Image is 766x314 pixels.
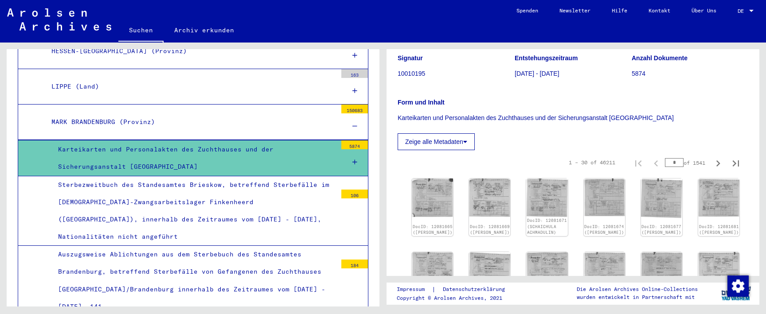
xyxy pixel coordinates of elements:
[577,285,698,293] p: Die Arolsen Archives Online-Collections
[469,178,510,217] img: 001.jpg
[738,8,747,14] span: DE
[397,285,432,294] a: Impressum
[341,69,368,78] div: 163
[45,43,337,60] div: HESSEN-[GEOGRAPHIC_DATA] (Provinz)
[719,282,753,304] img: yv_logo.png
[641,224,681,235] a: DocID: 12081677 ([PERSON_NAME])
[398,69,514,78] p: 10010195
[699,224,739,235] a: DocID: 12081681 ([PERSON_NAME])
[470,224,510,235] a: DocID: 12081669 ([PERSON_NAME])
[45,113,337,131] div: MARK BRANDENBURG (Provinz)
[412,178,453,217] img: 001.jpg
[698,252,739,290] img: 001.jpg
[341,140,368,149] div: 5874
[727,275,749,297] img: Zustimmung ändern
[584,252,625,290] img: 001.jpg
[413,224,453,235] a: DocID: 12081665 ([PERSON_NAME])
[436,285,516,294] a: Datenschutzerklärung
[526,252,567,290] img: 001.jpg
[641,252,682,290] img: 001.jpg
[51,176,337,246] div: Sterbezweitbuch des Standesamtes Brieskow, betreffend Sterbefälle im [DEMOGRAPHIC_DATA]-Zwangsarb...
[51,141,337,175] div: Karteikarten und Personalakten des Zuchthauses und der Sicherungsanstalt [GEOGRAPHIC_DATA]
[527,218,567,235] a: DocID: 12081671 (SCHAICHULA ACHMADULIN)
[118,19,164,43] a: Suchen
[398,133,475,150] button: Zeige alle Metadaten
[629,154,647,171] button: First page
[164,19,245,41] a: Archiv erkunden
[341,190,368,198] div: 106
[515,54,578,62] b: Entstehungszeitraum
[398,99,445,106] b: Form und Inhalt
[341,260,368,268] div: 184
[727,154,745,171] button: Last page
[398,54,423,62] b: Signatur
[515,69,631,78] p: [DATE] - [DATE]
[632,69,748,78] p: 5874
[647,154,665,171] button: Previous page
[577,293,698,301] p: wurden entwickelt in Partnerschaft mit
[397,285,516,294] div: |
[641,178,682,218] img: 001.jpg
[569,159,615,167] div: 1 – 30 of 46211
[698,178,739,217] img: 001.jpg
[397,294,516,302] p: Copyright © Arolsen Archives, 2021
[341,105,368,113] div: 150683
[412,252,453,290] img: 001.jpg
[632,54,688,62] b: Anzahl Dokumente
[709,154,727,171] button: Next page
[45,78,337,95] div: LIPPE (Land)
[584,224,624,235] a: DocID: 12081674 ([PERSON_NAME])
[469,252,510,291] img: 001.jpg
[665,159,709,167] div: of 1541
[7,8,111,31] img: Arolsen_neg.svg
[398,113,748,123] p: Karteikarten und Personalakten des Zuchthauses und der Sicherungsanstalt [GEOGRAPHIC_DATA]
[526,178,567,217] img: 001.jpg
[584,178,625,216] img: 001.jpg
